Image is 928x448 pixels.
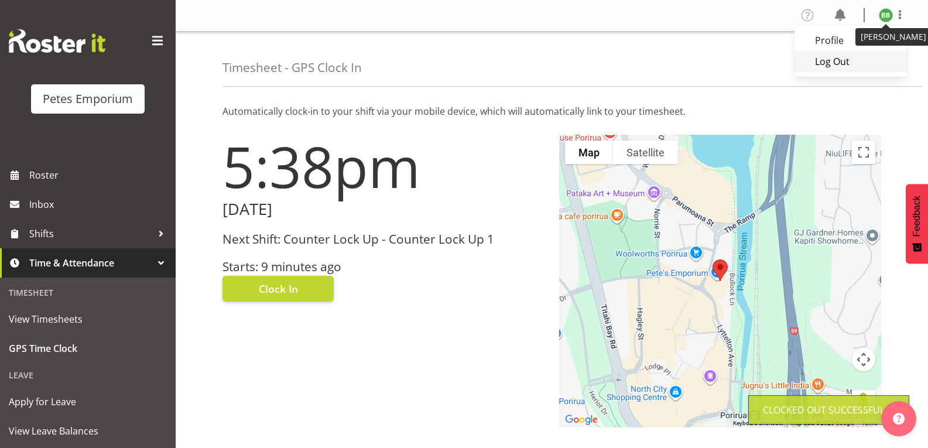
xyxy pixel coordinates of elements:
[29,225,152,242] span: Shifts
[795,51,907,72] a: Log Out
[562,412,601,428] a: Open this area in Google Maps (opens a new window)
[733,419,783,428] button: Keyboard shortcuts
[222,200,545,218] h2: [DATE]
[852,390,875,413] button: Drag Pegman onto the map to open Street View
[9,393,167,411] span: Apply for Leave
[222,104,881,118] p: Automatically clock-in to your shift via your mobile device, which will automatically link to you...
[3,363,173,387] div: Leave
[259,281,298,296] span: Clock In
[795,30,907,51] a: Profile
[29,196,170,213] span: Inbox
[3,387,173,416] a: Apply for Leave
[222,276,334,302] button: Clock In
[3,281,173,305] div: Timesheet
[613,141,678,164] button: Show satellite imagery
[29,166,170,184] span: Roster
[9,310,167,328] span: View Timesheets
[29,254,152,272] span: Time & Attendance
[222,232,545,246] h3: Next Shift: Counter Lock Up - Counter Lock Up 1
[9,340,167,357] span: GPS Time Clock
[9,422,167,440] span: View Leave Balances
[3,305,173,334] a: View Timesheets
[222,135,545,198] h1: 5:38pm
[852,348,875,371] button: Map camera controls
[893,413,905,425] img: help-xxl-2.png
[9,29,105,53] img: Rosterit website logo
[906,184,928,264] button: Feedback - Show survey
[565,141,613,164] button: Show street map
[852,141,875,164] button: Toggle fullscreen view
[43,90,133,108] div: Petes Emporium
[3,416,173,446] a: View Leave Balances
[562,412,601,428] img: Google
[3,334,173,363] a: GPS Time Clock
[879,8,893,22] img: beena-bist9974.jpg
[912,196,922,237] span: Feedback
[222,61,362,74] h4: Timesheet - GPS Clock In
[222,260,545,273] h3: Starts: 9 minutes ago
[763,403,895,417] div: Clocked out Successfully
